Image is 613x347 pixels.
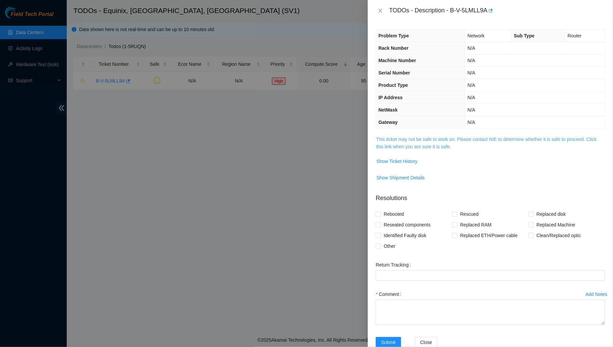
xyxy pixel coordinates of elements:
[378,120,398,125] span: Gateway
[389,5,605,16] div: TODOs - Description - B-V-5LMLL9A
[378,82,408,88] span: Product Type
[534,209,569,219] span: Replaced disk
[420,339,432,346] span: Close
[378,33,409,38] span: Problem Type
[468,70,475,75] span: N/A
[378,107,398,113] span: NetMask
[468,45,475,51] span: N/A
[376,156,418,167] button: Show Ticket History
[381,209,407,219] span: Rebooted
[376,289,404,300] label: Comment
[378,58,416,63] span: Machine Number
[468,120,475,125] span: N/A
[376,174,425,181] span: Show Shipment Details
[378,8,383,13] span: close
[381,219,433,230] span: Reseated components
[457,209,481,219] span: Rescued
[376,8,385,14] button: Close
[381,230,429,241] span: Identified Faulty disk
[376,137,597,149] a: This ticket may not be safe to work on. Please contact NIE to determine whether it is safe to pro...
[376,270,605,281] input: Return Tracking
[376,188,605,203] p: Resolutions
[468,82,475,88] span: N/A
[586,292,607,297] div: Add Notes
[585,289,608,300] button: Add Notes
[534,219,578,230] span: Replaced Machine
[568,33,582,38] span: Router
[381,339,396,346] span: Submit
[514,33,535,38] span: Sub Type
[376,172,425,183] button: Show Shipment Details
[378,45,408,51] span: Rack Number
[468,107,475,113] span: N/A
[468,58,475,63] span: N/A
[376,300,605,325] textarea: Comment
[378,70,410,75] span: Serial Number
[468,33,485,38] span: Network
[457,230,520,241] span: Replaced ETH/Power cable
[457,219,494,230] span: Replaced RAM
[468,95,475,100] span: N/A
[381,241,398,251] span: Other
[376,158,417,165] span: Show Ticket History
[378,95,402,100] span: IP Address
[376,259,413,270] label: Return Tracking
[534,230,584,241] span: Clean/Replaced optic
